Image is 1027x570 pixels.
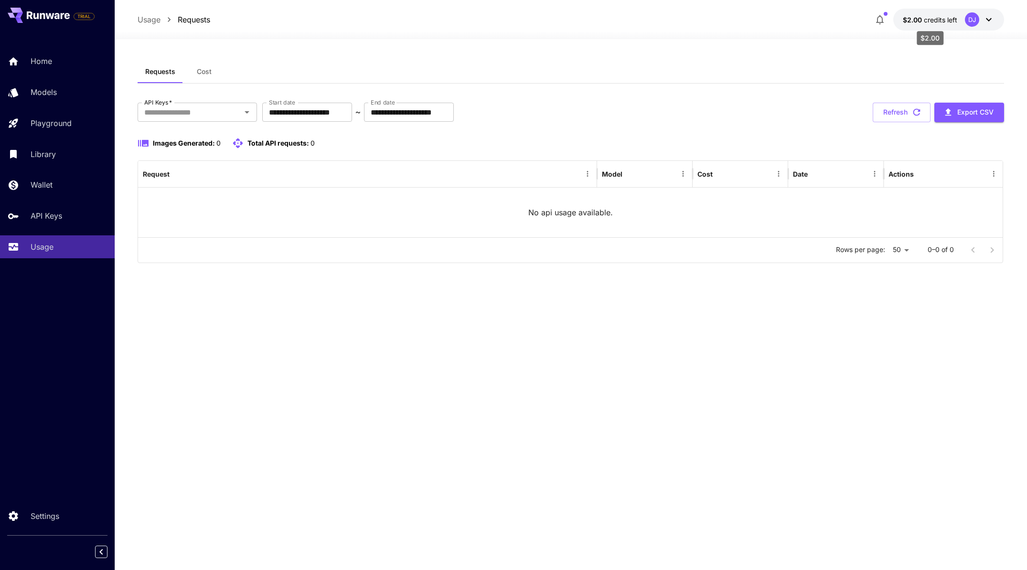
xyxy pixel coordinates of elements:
button: Menu [868,167,881,180]
button: Sort [171,167,184,180]
button: Sort [714,167,727,180]
button: Refresh [873,103,931,122]
p: API Keys [31,210,62,222]
a: Usage [138,14,160,25]
div: Model [602,170,622,178]
div: Collapse sidebar [102,543,115,560]
div: 50 [889,243,912,257]
button: Menu [772,167,785,180]
button: Collapse sidebar [95,546,107,558]
p: 0–0 of 0 [928,245,954,254]
button: Menu [581,167,594,180]
button: $2.00DJ [893,9,1004,31]
label: Start date [269,98,295,106]
p: No api usage available. [528,207,613,218]
button: Menu [987,167,1000,180]
span: Add your payment card to enable full platform functionality. [74,11,95,22]
p: Wallet [31,179,53,190]
span: credits left [924,16,957,24]
label: API Keys [144,98,172,106]
span: 0 [310,139,315,147]
div: Date [793,170,808,178]
p: Models [31,86,57,98]
p: Home [31,55,52,67]
p: Settings [31,510,59,522]
span: Images Generated: [153,139,215,147]
div: $2.00 [903,15,957,25]
button: Open [240,106,254,119]
span: Cost [197,67,212,76]
button: Sort [623,167,637,180]
span: Total API requests: [247,139,309,147]
div: Cost [697,170,713,178]
div: Actions [888,170,914,178]
p: Library [31,148,56,160]
a: Requests [178,14,210,25]
p: Playground [31,117,72,129]
span: Requests [145,67,175,76]
label: End date [371,98,395,106]
span: $2.00 [903,16,924,24]
button: Menu [676,167,690,180]
span: 0 [216,139,221,147]
p: Rows per page: [836,245,885,254]
button: Sort [809,167,822,180]
div: $2.00 [917,31,943,45]
span: TRIAL [74,13,94,20]
nav: breadcrumb [138,14,210,25]
button: Export CSV [934,103,1004,122]
p: ~ [355,106,361,118]
div: Request [143,170,170,178]
p: Usage [31,241,53,253]
div: DJ [965,12,979,27]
